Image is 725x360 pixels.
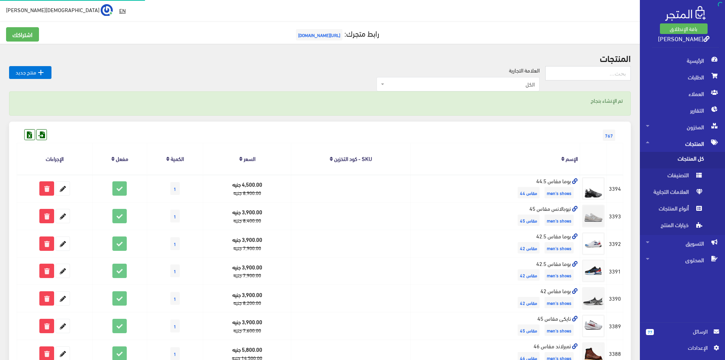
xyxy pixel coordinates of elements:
span: 1 [170,210,180,222]
img: boma-mkas-425.jpg [582,260,605,282]
a: المحتوى [640,252,725,268]
span: مقاس 42 [518,297,540,308]
span: العلامات التجارية [646,185,703,202]
span: الكل [377,77,540,91]
td: بوما مقاس 42.5 [411,257,580,285]
strike: 7,900.00 جنيه [233,270,261,280]
span: مقاس 42 [518,269,540,281]
a: ... [DEMOGRAPHIC_DATA][PERSON_NAME] [6,4,113,16]
span: مقاس 44 [518,187,540,198]
span: men's shoes [545,269,574,281]
a: العلامات التجارية [640,185,725,202]
strike: 7,900.00 جنيه [233,243,261,252]
img: boma-mkas-445.jpg [582,177,605,200]
span: الرسائل [660,327,708,335]
i:  [36,68,45,77]
img: boma-mkas-425.jpg [582,232,605,255]
td: 3394 [607,175,623,202]
a: التصنيفات [640,168,725,185]
h2: المنتجات [9,53,631,63]
span: men's shoes [545,187,574,198]
a: العملاء [640,85,725,102]
span: كل المنتجات [646,152,703,168]
span: men's shoes [545,215,574,226]
a: اشتراكك [6,27,39,42]
td: 3393 [607,202,623,230]
span: 1 [170,347,180,360]
img: ... [101,4,113,16]
td: 3392 [607,230,623,257]
a: SKU - كود التخزين [334,153,372,164]
td: 3389 [607,312,623,340]
a: منتج جديد [9,66,51,79]
td: 3390 [607,285,623,312]
span: men's shoes [545,324,574,336]
span: men's shoes [545,297,574,308]
span: المنتجات [646,135,719,152]
td: 3,900.00 جنيه [203,202,291,230]
span: التصنيفات [646,168,703,185]
a: المخزون [640,119,725,135]
strike: 8,200.00 جنيه [233,298,261,307]
td: بوما مقاس 42 [411,285,580,312]
a: الطلبات [640,69,725,85]
span: 1 [170,264,180,277]
strike: 8,900.00 جنيه [233,188,261,197]
td: 4,500.00 جنيه [203,175,291,202]
a: رابط متجرك:[URL][DOMAIN_NAME] [294,26,379,40]
td: 3,900.00 جنيه [203,285,291,312]
a: التقارير [640,102,725,119]
a: باقة الإنطلاق [660,23,708,34]
a: EN [116,4,129,17]
a: كل المنتجات [640,152,725,168]
span: 1 [170,237,180,250]
u: EN [119,6,126,15]
a: السعر [244,153,255,164]
a: الكمية [171,153,184,164]
a: الرئيسية [640,52,725,69]
img: boma-mkas-42.jpg [582,287,605,310]
th: الإجراءات [17,143,93,175]
td: بوما مقاس 42.5 [411,230,580,257]
span: [DEMOGRAPHIC_DATA][PERSON_NAME] [6,5,100,14]
td: 3,900.00 جنيه [203,257,291,285]
span: المخزون [646,119,719,135]
span: مقاس 42 [518,242,540,253]
td: بوما مقاس 44.5 [411,175,580,202]
span: خيارات المنتج [646,218,703,235]
span: مقاس 45 [518,215,540,226]
span: 1 [170,182,180,195]
label: العلامة التجارية [509,66,540,74]
a: الإسم [566,153,578,164]
span: العملاء [646,85,719,102]
img: nayk-mkas-45.jpg [582,315,605,337]
td: 3391 [607,257,623,285]
span: التقارير [646,102,719,119]
span: الكل [386,80,535,88]
td: نيوبالانس مقاس 45 [411,202,580,230]
a: أنواع المنتجات [640,202,725,218]
a: [PERSON_NAME] [658,33,709,44]
span: [URL][DOMAIN_NAME] [296,29,342,40]
img: nyobalans-mkas-45.jpg [582,205,605,227]
strike: 8,400.00 جنيه [233,216,261,225]
a: اﻹعدادات [646,343,719,355]
a: 77 الرسائل [646,327,719,343]
span: مقاس 45 [518,324,540,336]
span: men's shoes [545,242,574,253]
strike: 7,600.00 جنيه [233,326,261,335]
span: اﻹعدادات [652,343,707,352]
span: التسويق [646,235,719,252]
td: 3,900.00 جنيه [203,230,291,257]
a: خيارات المنتج [640,218,725,235]
span: 1 [170,292,180,305]
span: 77 [646,329,654,335]
a: مفعل [116,153,128,164]
img: . [665,6,706,21]
td: 3,900.00 جنيه [203,312,291,340]
span: 767 [603,130,615,141]
a: المنتجات [640,135,725,152]
td: نايكى مقاس 45 [411,312,580,340]
span: 1 [170,320,180,332]
span: الرئيسية [646,52,719,69]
